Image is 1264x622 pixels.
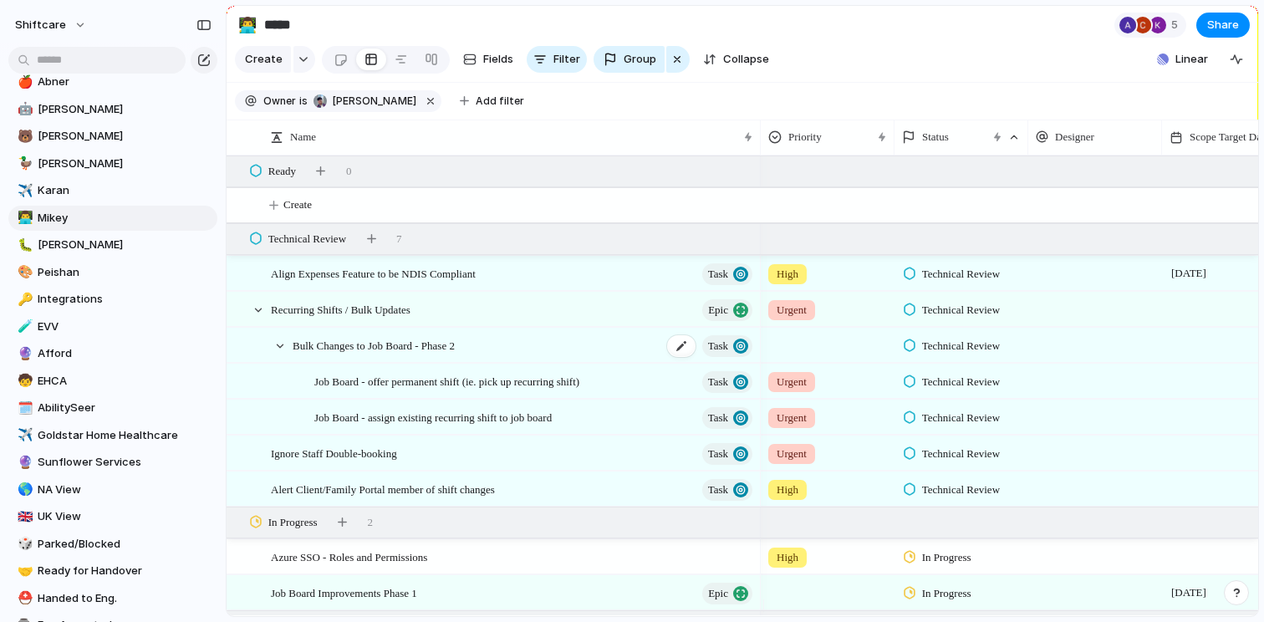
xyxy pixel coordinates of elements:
span: Share [1207,17,1239,33]
span: Parked/Blocked [38,536,212,553]
span: Create [283,196,312,213]
button: 🐻 [15,128,32,145]
div: 🍎 [18,73,29,92]
div: 🐛[PERSON_NAME] [8,232,217,257]
a: 🎨Peishan [8,260,217,285]
span: Urgent [777,374,807,390]
a: 🔑Integrations [8,287,217,312]
span: Karan [38,182,212,199]
span: [PERSON_NAME] [333,94,416,109]
span: Technical Review [922,482,1000,498]
button: Add filter [450,89,534,113]
span: Sunflower Services [38,454,212,471]
div: 🤖 [18,99,29,119]
button: 🐛 [15,237,32,253]
span: Technical Review [922,374,1000,390]
span: Epic [708,582,728,605]
span: Fields [483,51,513,68]
a: 🧒EHCA [8,369,217,394]
div: 🐻 [18,127,29,146]
span: Status [922,129,949,145]
span: Abner [38,74,212,90]
button: 🤝 [15,563,32,579]
span: High [777,549,798,566]
button: [PERSON_NAME] [309,92,420,110]
a: 🌎NA View [8,477,217,502]
a: 🦆[PERSON_NAME] [8,151,217,176]
a: 🇬🇧UK View [8,504,217,529]
span: Urgent [777,446,807,462]
button: Task [702,407,752,429]
span: Filter [553,51,580,68]
button: 🇬🇧 [15,508,32,525]
span: 2 [368,514,374,531]
button: Epic [702,583,752,604]
button: Group [594,46,665,73]
button: ⛑️ [15,590,32,607]
div: 🔮 [18,453,29,472]
div: ✈️ [18,426,29,445]
span: Job Board - assign existing recurring shift to job board [314,407,552,426]
span: EHCA [38,373,212,390]
div: 🎲 [18,534,29,553]
a: 🔮Sunflower Services [8,450,217,475]
span: Recurring Shifts / Bulk Updates [271,299,410,319]
div: 👨‍💻Mikey [8,206,217,231]
span: Ready for Handover [38,563,212,579]
span: Azure SSO - Roles and Permissions [271,547,427,566]
span: AbilitySeer [38,400,212,416]
button: 🦆 [15,155,32,172]
span: Ready [268,163,296,180]
span: In Progress [268,514,318,531]
span: High [777,482,798,498]
button: Share [1196,13,1250,38]
span: Create [245,51,283,68]
button: Task [702,371,752,393]
span: Epic [708,298,728,322]
button: 🤖 [15,101,32,118]
div: 🤝 [18,562,29,581]
span: Urgent [777,410,807,426]
button: shiftcare [8,12,95,38]
div: 🤖[PERSON_NAME] [8,97,217,122]
span: Bulk Changes to Job Board - Phase 2 [293,335,455,354]
div: 🔮 [18,344,29,364]
button: Filter [527,46,587,73]
div: 🗓️ [18,399,29,418]
span: In Progress [922,549,971,566]
span: Add filter [476,94,524,109]
span: Linear [1175,51,1208,68]
span: Afford [38,345,212,362]
div: ⛑️Handed to Eng. [8,586,217,611]
div: 👨‍💻 [238,13,257,36]
a: 🤝Ready for Handover [8,558,217,584]
div: 🦆 [18,154,29,173]
div: 🇬🇧 [18,507,29,527]
div: ✈️Karan [8,178,217,203]
span: Task [708,334,728,358]
span: Job Board Improvements Phase 1 [271,583,417,602]
button: 🔮 [15,345,32,362]
div: 🍎Abner [8,69,217,94]
div: 🔑 [18,290,29,309]
span: Integrations [38,291,212,308]
span: Urgent [777,302,807,319]
span: [PERSON_NAME] [38,155,212,172]
span: Technical Review [922,410,1000,426]
span: EVV [38,319,212,335]
div: ✈️Goldstar Home Healthcare [8,423,217,448]
a: 🗓️AbilitySeer [8,395,217,421]
span: Owner [263,94,296,109]
div: 🧪EVV [8,314,217,339]
button: 👨‍💻 [234,12,261,38]
a: 🔮Afford [8,341,217,366]
span: Alert Client/Family Portal member of shift changes [271,479,495,498]
span: Designer [1055,129,1094,145]
span: Technical Review [922,446,1000,462]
